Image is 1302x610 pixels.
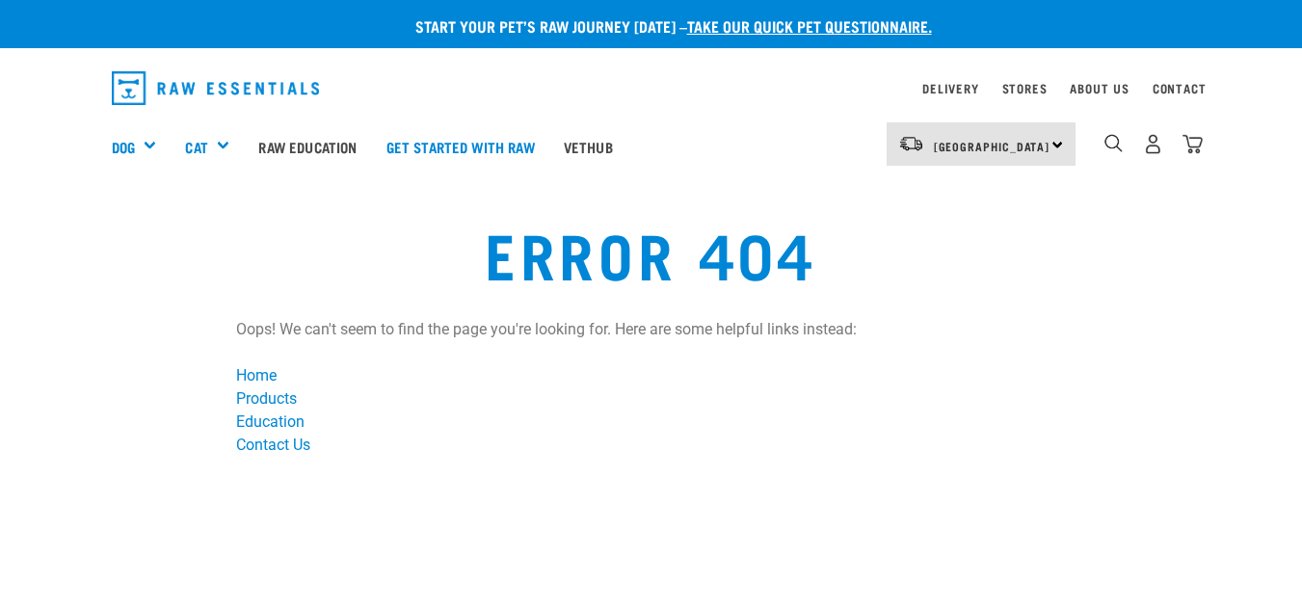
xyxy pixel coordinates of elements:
[687,21,932,30] a: take our quick pet questionnaire.
[1182,134,1203,154] img: home-icon@2x.png
[1153,85,1207,92] a: Contact
[549,108,627,185] a: Vethub
[236,318,1066,341] p: Oops! We can't seem to find the page you're looking for. Here are some helpful links instead:
[244,108,371,185] a: Raw Education
[236,389,297,408] a: Products
[1070,85,1129,92] a: About Us
[236,366,277,385] a: Home
[922,85,978,92] a: Delivery
[96,64,1207,113] nav: dropdown navigation
[1002,85,1048,92] a: Stores
[252,218,1050,287] h1: error 404
[934,143,1050,149] span: [GEOGRAPHIC_DATA]
[1104,134,1123,152] img: home-icon-1@2x.png
[185,136,207,158] a: Cat
[898,135,924,152] img: van-moving.png
[112,136,135,158] a: Dog
[1143,134,1163,154] img: user.png
[372,108,549,185] a: Get started with Raw
[236,436,310,454] a: Contact Us
[112,71,320,105] img: Raw Essentials Logo
[236,412,305,431] a: Education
